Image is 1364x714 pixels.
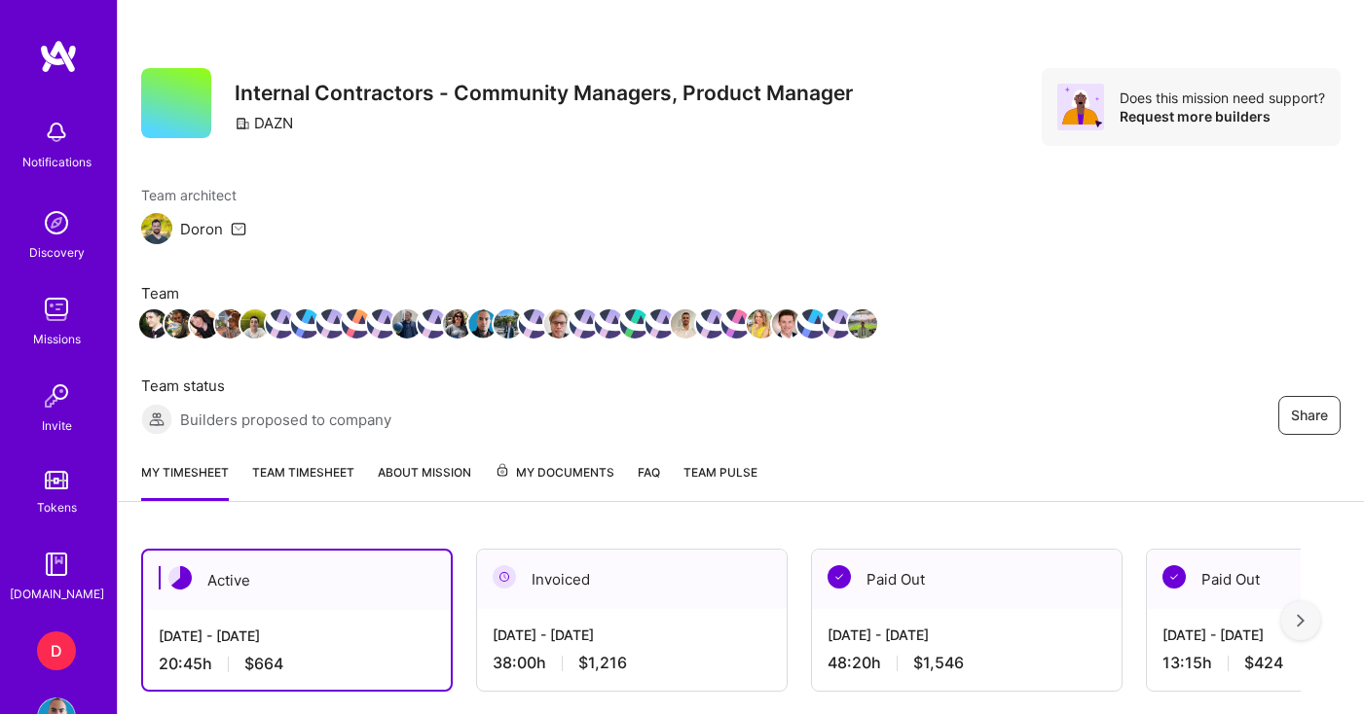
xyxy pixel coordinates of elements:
[747,309,776,339] img: Team Member Avatar
[392,309,422,339] img: Team Member Avatar
[495,462,614,501] a: My Documents
[673,307,698,340] a: Team Member Avatar
[683,465,757,480] span: Team Pulse
[774,307,799,340] a: Team Member Avatar
[10,584,104,604] div: [DOMAIN_NAME]
[235,113,293,133] div: DAZN
[828,565,851,589] img: Paid Out
[797,309,827,339] img: Team Member Avatar
[493,653,771,673] div: 38:00 h
[445,307,470,340] a: Team Member Avatar
[546,307,571,340] a: Team Member Avatar
[22,152,92,172] div: Notifications
[721,309,751,339] img: Team Member Avatar
[37,376,76,415] img: Invite
[37,497,77,518] div: Tokens
[45,471,68,489] img: tokens
[165,309,194,339] img: Team Member Avatar
[578,653,627,673] span: $1,216
[597,307,622,340] a: Team Member Avatar
[645,309,675,339] img: Team Member Avatar
[494,309,523,339] img: Team Member Avatar
[316,309,346,339] img: Team Member Avatar
[496,307,521,340] a: Team Member Avatar
[420,307,445,340] a: Team Member Avatar
[519,309,548,339] img: Team Member Avatar
[823,309,852,339] img: Team Member Avatar
[647,307,673,340] a: Team Member Avatar
[37,203,76,242] img: discovery
[1120,89,1325,107] div: Does this mission need support?
[825,307,850,340] a: Team Member Avatar
[141,404,172,435] img: Builders proposed to company
[570,309,599,339] img: Team Member Avatar
[812,550,1122,609] div: Paid Out
[37,113,76,152] img: bell
[217,307,242,340] a: Team Member Avatar
[32,631,81,670] a: D
[291,309,320,339] img: Team Member Avatar
[42,415,72,436] div: Invite
[1057,84,1104,130] img: Avatar
[571,307,597,340] a: Team Member Avatar
[37,631,76,670] div: D
[850,307,875,340] a: Team Member Avatar
[39,39,78,74] img: logo
[1120,107,1325,125] div: Request more builders
[266,309,295,339] img: Team Member Avatar
[180,410,391,430] span: Builders proposed to company
[828,653,1106,673] div: 48:20 h
[622,307,647,340] a: Team Member Avatar
[1297,614,1305,627] img: right
[141,307,166,340] a: Team Member Avatar
[418,309,447,339] img: Team Member Avatar
[190,309,219,339] img: Team Member Avatar
[141,375,391,396] span: Team status
[318,307,344,340] a: Team Member Avatar
[696,309,725,339] img: Team Member Avatar
[231,221,246,236] i: icon Mail
[141,185,246,205] span: Team architect
[33,329,81,349] div: Missions
[799,307,825,340] a: Team Member Avatar
[139,309,168,339] img: Team Member Avatar
[369,307,394,340] a: Team Member Avatar
[638,462,660,501] a: FAQ
[1162,565,1186,589] img: Paid Out
[235,116,250,131] i: icon CompanyGray
[141,462,229,501] a: My timesheet
[495,462,614,483] span: My Documents
[344,307,369,340] a: Team Member Avatar
[192,307,217,340] a: Team Member Avatar
[1244,653,1283,673] span: $424
[394,307,420,340] a: Team Member Avatar
[683,462,757,501] a: Team Pulse
[342,309,371,339] img: Team Member Avatar
[1291,406,1328,425] span: Share
[141,213,172,244] img: Team Architect
[252,462,354,501] a: Team timesheet
[493,565,516,589] img: Invoiced
[544,309,573,339] img: Team Member Avatar
[37,545,76,584] img: guide book
[159,625,435,646] div: [DATE] - [DATE]
[723,307,749,340] a: Team Member Avatar
[166,307,192,340] a: Team Member Avatar
[242,307,268,340] a: Team Member Avatar
[244,654,283,674] span: $664
[772,309,801,339] img: Team Member Avatar
[143,551,451,610] div: Active
[159,654,435,674] div: 20:45 h
[521,307,546,340] a: Team Member Avatar
[1278,396,1341,435] button: Share
[180,219,223,239] div: Doron
[141,283,875,303] span: Team
[470,307,496,340] a: Team Member Avatar
[268,307,293,340] a: Team Member Avatar
[828,625,1106,645] div: [DATE] - [DATE]
[443,309,472,339] img: Team Member Avatar
[493,625,771,645] div: [DATE] - [DATE]
[29,242,85,263] div: Discovery
[293,307,318,340] a: Team Member Avatar
[240,309,270,339] img: Team Member Avatar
